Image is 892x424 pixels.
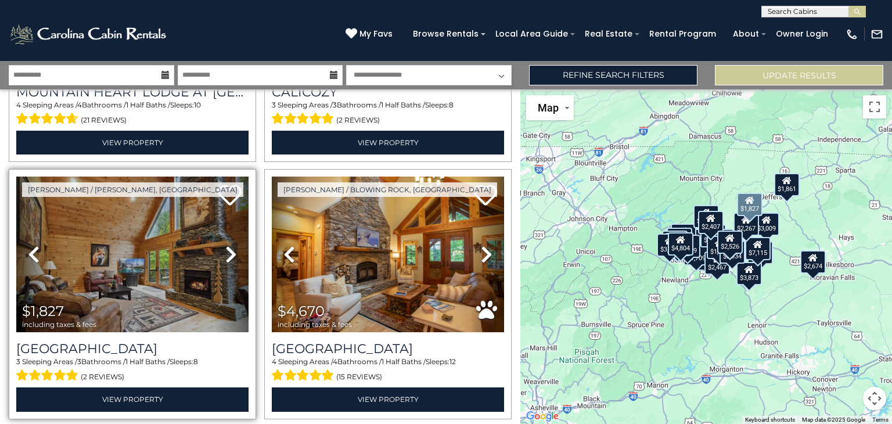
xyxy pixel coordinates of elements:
[737,193,762,216] div: $1,827
[717,231,743,254] div: $2,526
[770,25,834,43] a: Owner Login
[698,211,724,234] div: $2,407
[16,341,249,357] a: [GEOGRAPHIC_DATA]
[523,409,562,424] img: Google
[700,224,726,247] div: $5,455
[526,95,574,120] button: Change map style
[77,100,82,109] span: 4
[381,100,425,109] span: 1 Half Baths /
[359,28,393,40] span: My Favs
[126,100,170,109] span: 1 Half Baths /
[774,173,800,196] div: $1,861
[278,303,325,319] span: $4,670
[346,28,395,41] a: My Favs
[736,262,762,285] div: $3,873
[707,236,732,259] div: $1,639
[727,25,765,43] a: About
[16,177,249,332] img: thumbnail_167346088.jpeg
[81,113,127,128] span: (21 reviews)
[336,113,380,128] span: (2 reviews)
[194,100,201,109] span: 10
[272,84,504,100] a: Calicozy
[272,341,504,357] a: [GEOGRAPHIC_DATA]
[449,357,456,366] span: 12
[16,100,21,109] span: 4
[125,357,170,366] span: 1 Half Baths /
[77,357,81,366] span: 3
[272,341,504,357] h3: Mountain Song Lodge
[382,357,426,366] span: 1 Half Baths /
[16,357,20,366] span: 3
[668,232,693,256] div: $4,804
[800,250,826,274] div: $2,674
[449,100,454,109] span: 8
[16,84,249,100] a: Mountain Heart Lodge at [GEOGRAPHIC_DATA]
[745,416,795,424] button: Keyboard shortcuts
[715,65,883,85] button: Update Results
[272,100,276,109] span: 3
[272,387,504,411] a: View Property
[671,224,696,247] div: $2,554
[278,182,497,197] a: [PERSON_NAME] / Blowing Rock, [GEOGRAPHIC_DATA]
[863,95,886,118] button: Toggle fullscreen view
[16,341,249,357] h3: Creekside Hideaway
[733,213,759,236] div: $2,267
[745,237,771,260] div: $7,115
[579,25,638,43] a: Real Estate
[490,25,574,43] a: Local Area Guide
[22,321,96,328] span: including taxes & fees
[16,357,249,385] div: Sleeping Areas / Bathrooms / Sleeps:
[667,228,692,251] div: $3,230
[846,28,858,41] img: phone-regular-white.png
[643,25,722,43] a: Rental Program
[872,416,889,423] a: Terms (opens in new tab)
[662,231,688,254] div: $4,646
[16,84,249,100] h3: Mountain Heart Lodge at Eagles Nest
[407,25,484,43] a: Browse Rentals
[272,357,276,366] span: 4
[22,303,64,319] span: $1,827
[871,28,883,41] img: mail-regular-white.png
[272,357,504,385] div: Sleeping Areas / Bathrooms / Sleeps:
[336,369,382,385] span: (15 reviews)
[272,100,504,128] div: Sleeping Areas / Bathrooms / Sleeps:
[529,65,697,85] a: Refine Search Filters
[22,182,243,197] a: [PERSON_NAME] / [PERSON_NAME], [GEOGRAPHIC_DATA]
[81,369,124,385] span: (2 reviews)
[538,102,559,114] span: Map
[657,233,682,257] div: $3,401
[272,177,504,332] img: thumbnail_163269168.jpeg
[333,100,337,109] span: 3
[802,416,865,423] span: Map data ©2025 Google
[16,100,249,128] div: Sleeping Areas / Bathrooms / Sleeps:
[16,387,249,411] a: View Property
[193,357,198,366] span: 8
[272,131,504,154] a: View Property
[278,321,352,328] span: including taxes & fees
[704,251,730,275] div: $2,467
[693,205,719,228] div: $2,492
[754,213,779,236] div: $3,009
[523,409,562,424] a: Open this area in Google Maps (opens a new window)
[333,357,337,366] span: 4
[16,131,249,154] a: View Property
[9,23,170,46] img: White-1-2.png
[863,387,886,410] button: Map camera controls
